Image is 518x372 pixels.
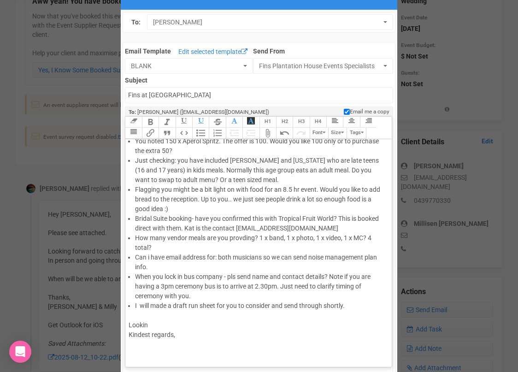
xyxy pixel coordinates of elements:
li: Bridal Suite booking- have you confirmed this with Tropical Fruit World? This is booked direct wi... [135,214,385,233]
button: Underline Colour [192,117,209,128]
li: I will made a draft run sheet for you to consider and send through shortly. [135,301,385,311]
span: H2 [282,118,288,124]
button: Font Colour [226,117,242,128]
li: Flagging you might be a bit light on with food for an 8.5 hr event. Would you like to add bread t... [135,185,385,214]
button: Align Justified [125,128,141,139]
label: Send From [253,45,393,56]
span: H1 [265,118,271,124]
button: Quote [159,128,175,139]
button: Strikethrough [209,117,225,128]
button: Align Right [360,117,377,128]
button: Code [176,128,192,139]
label: To: [131,18,141,27]
span: Email me a copy [350,108,389,116]
button: Decrease Level [226,128,242,139]
button: Bullets [192,128,209,139]
button: Heading 1 [259,117,276,128]
span: H3 [298,118,305,124]
button: Heading 4 [310,117,326,128]
div: Lookin Kindest regards, [129,320,385,359]
button: Tags [347,128,366,139]
button: Bold [142,117,159,128]
button: Size [328,128,347,139]
button: Italic [159,117,175,128]
button: Redo [293,128,309,139]
button: Underline [176,117,192,128]
strong: To: [129,109,136,115]
span: H4 [315,118,321,124]
div: Open Intercom Messenger [9,341,31,363]
li: Can i have email address for: both musicians so we can send noise management plan info. [135,253,385,272]
span: BLANK [131,61,241,71]
button: Font Background [242,117,259,128]
button: Numbers [209,128,225,139]
a: Edit selected template [176,47,250,58]
li: Just checking: you have included [PERSON_NAME] and [US_STATE] who are late teens (16 and 17 years... [135,156,385,185]
span: Fins Plantation House Events Specialists [259,61,381,71]
li: How many vendor meals are you provding? 1 x band, 1 x photo, 1 x video, 1 x MC? 4 total? [135,233,385,253]
button: Attach Files [259,128,276,139]
button: Increase Level [242,128,259,139]
button: Heading 2 [276,117,293,128]
span: [PERSON_NAME] [153,18,381,27]
button: Clear Formatting at cursor [125,117,141,128]
button: Undo [276,128,293,139]
button: Link [142,128,159,139]
button: Align Left [326,117,343,128]
button: Font [310,128,328,139]
label: Email Template [125,47,171,56]
li: You noted 150 x Aperol Spritz. The offer is 100. Would you like 100 only or to purchase the extra... [135,136,385,156]
span: [PERSON_NAME] ([EMAIL_ADDRESS][DOMAIN_NAME]) [137,109,269,115]
li: When you lock in bus company - pls send name and contact details? Note if you are having a 3pm ce... [135,272,385,301]
button: Heading 3 [293,117,309,128]
label: Subject [125,74,393,85]
button: Align Center [343,117,359,128]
